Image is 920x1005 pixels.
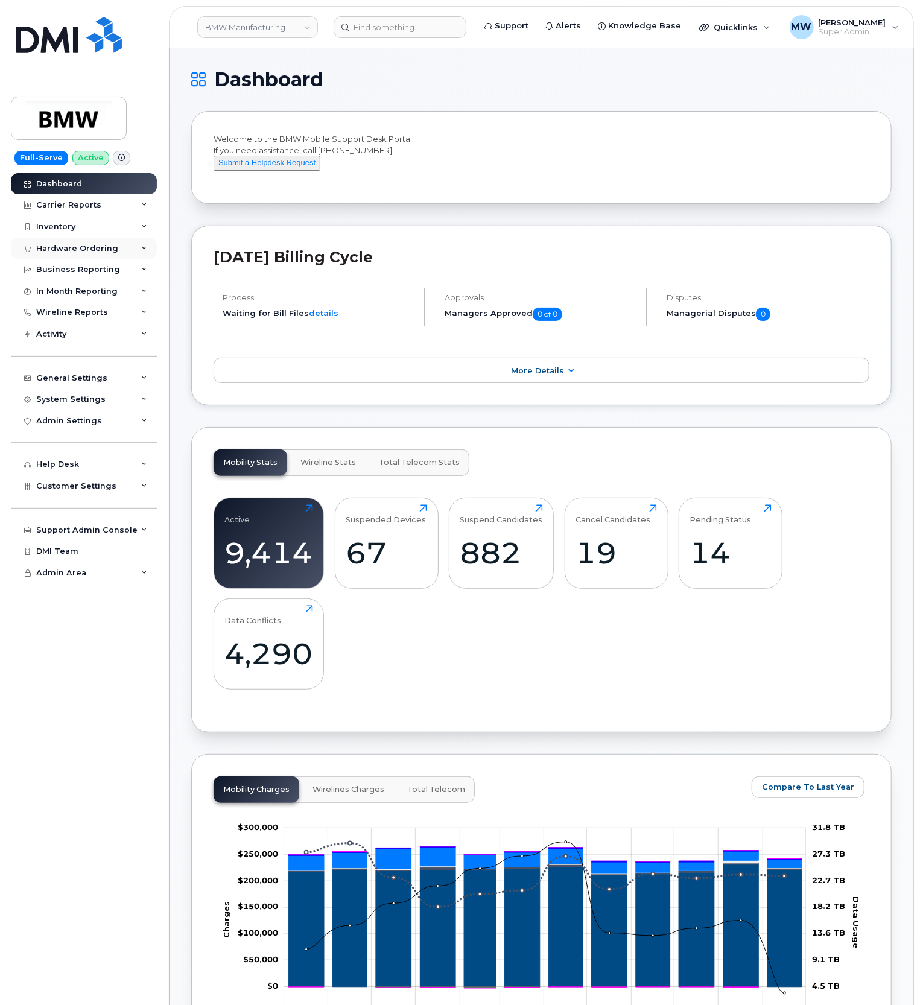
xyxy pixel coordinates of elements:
h4: Approvals [445,293,636,302]
tspan: $0 [267,981,278,991]
a: Suspended Devices67 [346,504,427,582]
span: Wireline Stats [300,458,356,468]
g: Rate Plan [288,865,802,988]
a: Cancel Candidates19 [576,504,657,582]
tspan: Data Usage [851,897,861,949]
h4: Process [223,293,414,302]
div: Pending Status [690,504,752,524]
div: 9,414 [225,535,313,571]
span: 0 [756,308,770,321]
tspan: 18.2 TB [812,902,845,911]
g: $0 [238,823,278,832]
a: Suspend Candidates882 [460,504,543,582]
span: 0 of 0 [533,308,562,321]
div: 67 [346,535,427,571]
span: Wirelines Charges [312,785,384,794]
g: Roaming [288,863,802,875]
tspan: 4.5 TB [812,981,840,991]
iframe: Messenger Launcher [868,953,911,996]
h5: Managerial Disputes [667,308,869,321]
tspan: $150,000 [238,902,278,911]
tspan: $50,000 [243,955,278,965]
span: Total Telecom [407,785,465,794]
div: Welcome to the BMW Mobile Support Desk Portal If you need assistance, call [PHONE_NUMBER]. [214,133,869,182]
tspan: $200,000 [238,875,278,885]
tspan: $300,000 [238,823,278,832]
tspan: $250,000 [238,849,278,859]
g: $0 [238,849,278,859]
h4: Disputes [667,293,869,302]
div: 19 [576,535,657,571]
g: $0 [238,902,278,911]
g: $0 [238,928,278,938]
a: Pending Status14 [690,504,772,582]
button: Compare To Last Year [752,776,864,798]
h5: Managers Approved [445,308,636,321]
a: Active9,414 [225,504,313,582]
tspan: 22.7 TB [812,875,845,885]
tspan: 13.6 TB [812,928,845,938]
div: 882 [460,535,543,571]
g: $0 [238,875,278,885]
span: Dashboard [214,71,323,89]
div: 4,290 [225,636,313,671]
li: Waiting for Bill Files [223,308,414,319]
div: Data Conflicts [225,605,282,625]
div: Active [225,504,250,524]
a: details [309,308,338,318]
span: Compare To Last Year [762,781,854,793]
div: Suspended Devices [346,504,426,524]
span: More Details [511,366,564,375]
div: Cancel Candidates [576,504,650,524]
tspan: Charges [221,902,230,939]
tspan: 9.1 TB [812,955,840,965]
tspan: 27.3 TB [812,849,845,859]
tspan: $100,000 [238,928,278,938]
a: Submit a Helpdesk Request [214,157,320,167]
g: Features [288,848,802,874]
button: Submit a Helpdesk Request [214,156,320,171]
div: 14 [690,535,772,571]
a: Data Conflicts4,290 [225,605,313,682]
h2: [DATE] Billing Cycle [214,248,869,266]
span: Total Telecom Stats [379,458,460,468]
tspan: 31.8 TB [812,823,845,832]
div: Suspend Candidates [460,504,543,524]
g: $0 [243,955,278,965]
